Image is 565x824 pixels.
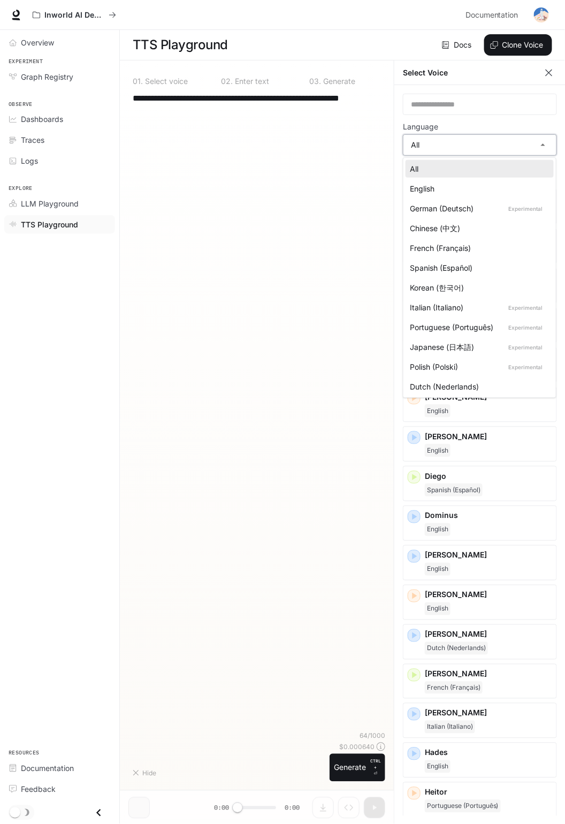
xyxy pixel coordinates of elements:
div: Dutch (Nederlands) [410,381,545,392]
div: All [410,163,545,174]
div: French (Français) [410,242,545,254]
div: Polish (Polski) [410,361,545,372]
div: Chinese (中文) [410,223,545,234]
div: German (Deutsch) [410,203,545,214]
div: English [410,183,545,194]
div: Italian (Italiano) [410,302,545,313]
p: Experimental [507,323,545,332]
p: Experimental [507,362,545,372]
div: Korean (한국어) [410,282,545,293]
div: Spanish (Español) [410,262,545,273]
p: Experimental [507,342,545,352]
p: Experimental [507,204,545,213]
div: Japanese (日本語) [410,341,545,353]
div: Portuguese (Português) [410,322,545,333]
p: Experimental [507,303,545,312]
